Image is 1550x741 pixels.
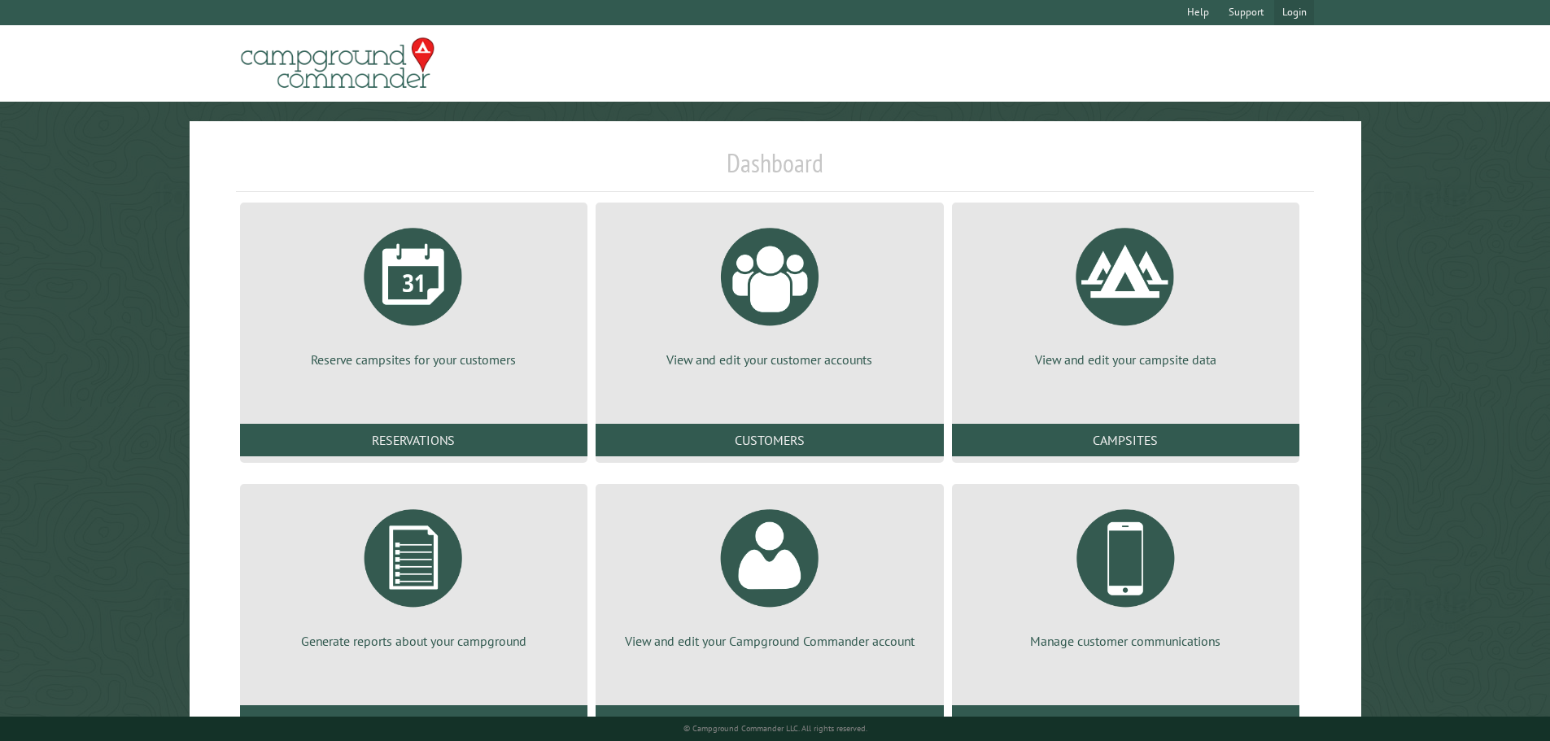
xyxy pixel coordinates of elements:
[260,351,568,368] p: Reserve campsites for your customers
[260,216,568,368] a: Reserve campsites for your customers
[971,216,1280,368] a: View and edit your campsite data
[240,705,587,738] a: Reports
[596,705,943,738] a: Account
[952,424,1299,456] a: Campsites
[260,497,568,650] a: Generate reports about your campground
[615,632,923,650] p: View and edit your Campground Commander account
[971,497,1280,650] a: Manage customer communications
[615,497,923,650] a: View and edit your Campground Commander account
[596,424,943,456] a: Customers
[615,351,923,368] p: View and edit your customer accounts
[236,32,439,95] img: Campground Commander
[615,216,923,368] a: View and edit your customer accounts
[236,147,1315,192] h1: Dashboard
[971,632,1280,650] p: Manage customer communications
[240,424,587,456] a: Reservations
[952,705,1299,738] a: Communications
[683,723,867,734] small: © Campground Commander LLC. All rights reserved.
[971,351,1280,368] p: View and edit your campsite data
[260,632,568,650] p: Generate reports about your campground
